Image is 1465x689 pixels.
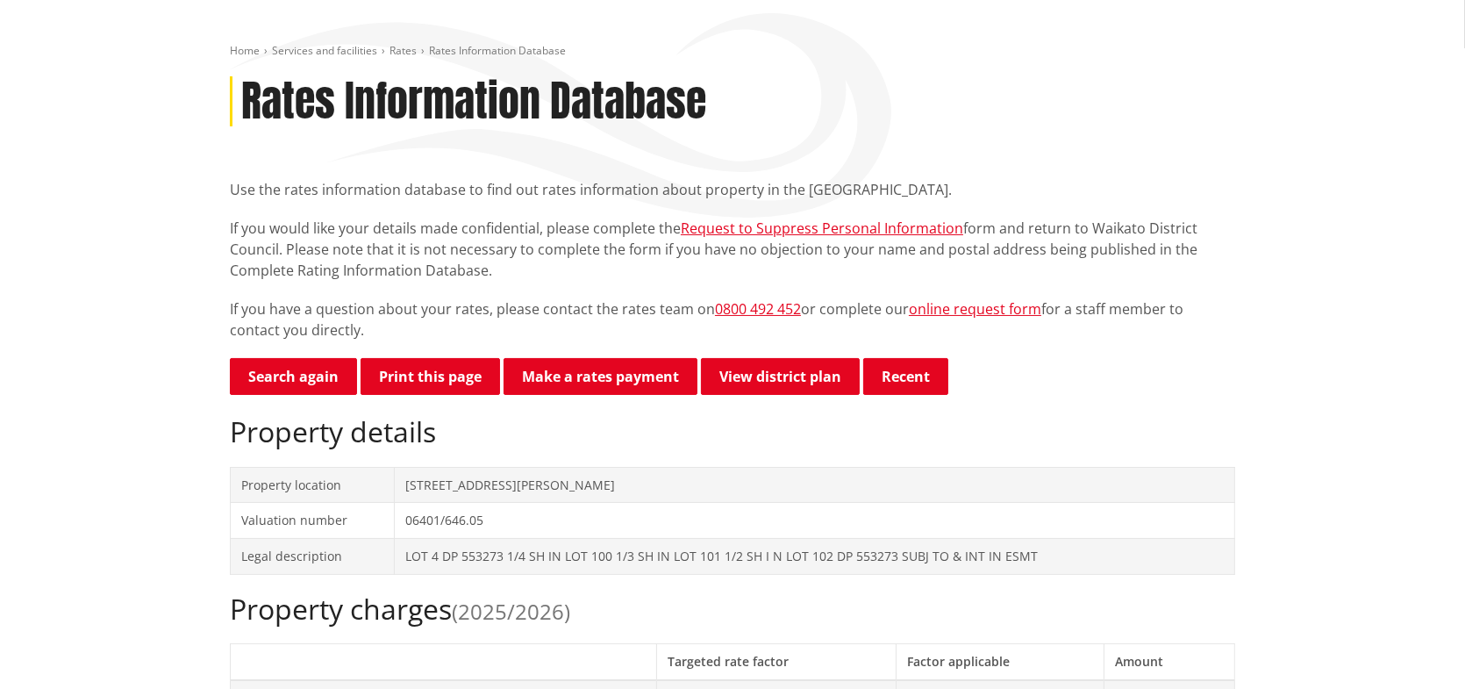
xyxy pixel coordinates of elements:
td: Property location [231,467,395,503]
th: Amount [1104,643,1235,679]
span: Rates Information Database [429,43,566,58]
nav: breadcrumb [230,44,1235,59]
td: LOT 4 DP 553273 1/4 SH IN LOT 100 1/3 SH IN LOT 101 1/2 SH I N LOT 102 DP 553273 SUBJ TO & INT IN... [395,538,1235,574]
a: Search again [230,358,357,395]
h1: Rates Information Database [241,76,706,127]
button: Print this page [361,358,500,395]
td: 06401/646.05 [395,503,1235,539]
a: Services and facilities [272,43,377,58]
a: Make a rates payment [504,358,697,395]
td: Legal description [231,538,395,574]
h2: Property details [230,415,1235,449]
a: 0800 492 452 [715,299,801,319]
a: online request form [909,299,1041,319]
a: View district plan [701,358,860,395]
span: (2025/2026) [452,597,570,626]
th: Targeted rate factor [657,643,896,679]
a: Home [230,43,260,58]
p: If you have a question about your rates, please contact the rates team on or complete our for a s... [230,298,1235,341]
td: [STREET_ADDRESS][PERSON_NAME] [395,467,1235,503]
p: Use the rates information database to find out rates information about property in the [GEOGRAPHI... [230,179,1235,200]
button: Recent [863,358,948,395]
a: Request to Suppress Personal Information [681,219,963,238]
h2: Property charges [230,592,1235,626]
th: Factor applicable [896,643,1104,679]
td: Valuation number [231,503,395,539]
a: Rates [389,43,417,58]
iframe: Messenger Launcher [1384,615,1447,678]
p: If you would like your details made confidential, please complete the form and return to Waikato ... [230,218,1235,281]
